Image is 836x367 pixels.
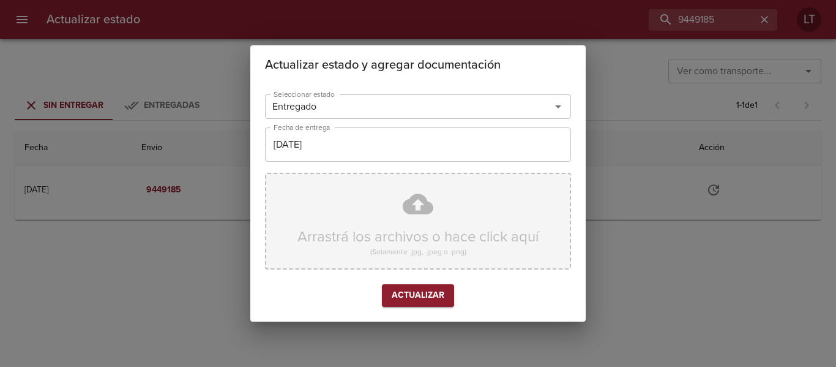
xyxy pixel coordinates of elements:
div: Arrastrá los archivos o hace click aquí(Solamente .jpg, .jpeg o .png) [265,173,571,270]
span: Actualizar [392,288,444,303]
button: Actualizar [382,284,454,307]
button: Abrir [550,98,567,115]
h2: Actualizar estado y agregar documentación [265,55,571,75]
span: Confirmar cambio de estado [382,284,454,307]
